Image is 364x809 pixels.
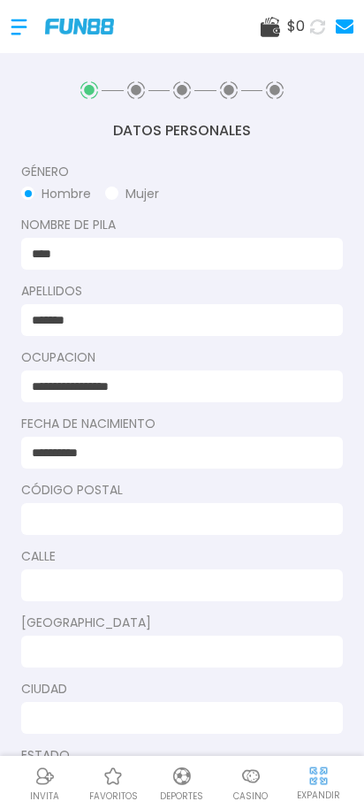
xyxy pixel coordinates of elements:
label: Género [21,163,343,181]
img: Casino Favoritos [102,766,124,787]
p: EXPANDIR [297,789,340,802]
p: Deportes [160,790,203,803]
button: Hombre [21,185,91,203]
img: Deportes [171,766,193,787]
a: ReferralReferralINVITA [11,763,80,803]
span: $ 0 [287,16,305,37]
label: Nombre de pila [21,216,343,234]
img: Company Logo [45,19,114,34]
button: Mujer [105,185,159,203]
label: Fecha de Nacimiento [21,415,343,433]
img: Referral [34,766,56,787]
label: Ocupacion [21,348,343,367]
label: Apellidos [21,282,343,301]
a: DeportesDeportesDeportes [148,763,216,803]
p: Casino [233,790,268,803]
label: [GEOGRAPHIC_DATA] [21,614,343,632]
img: hide [307,765,330,787]
label: Ciudad [21,680,343,698]
label: Código Postal [21,481,343,500]
a: CasinoCasinoCasino [216,763,285,803]
p: favoritos [89,790,138,803]
p: INVITA [30,790,59,803]
a: Casino FavoritosCasino Favoritosfavoritos [80,763,148,803]
img: Casino [240,766,262,787]
label: Calle [21,547,343,566]
h3: DATOS PERSONALES [21,120,343,141]
label: Estado [21,746,343,765]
